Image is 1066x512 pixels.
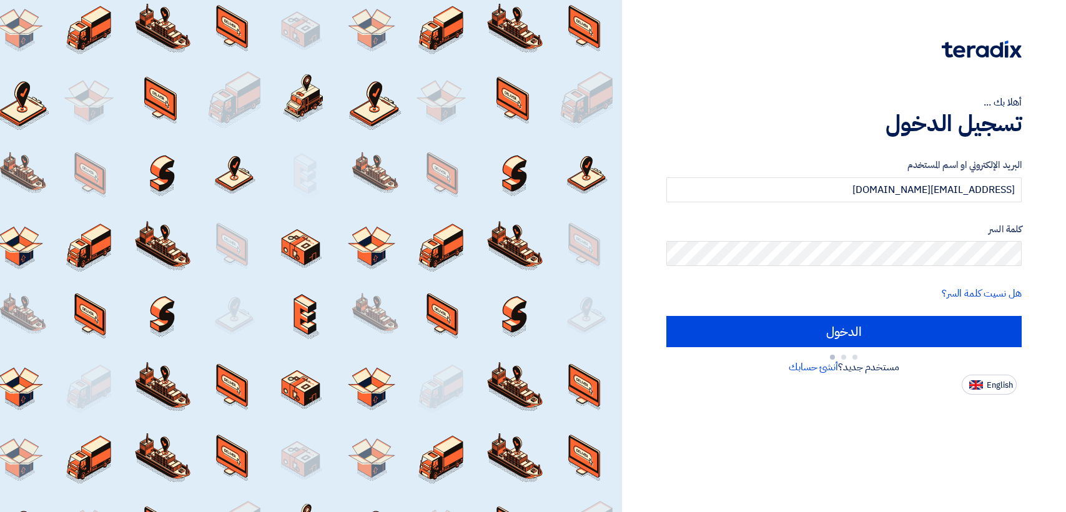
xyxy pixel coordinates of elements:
div: أهلا بك ... [666,95,1022,110]
img: en-US.png [969,380,983,390]
span: English [987,381,1013,390]
input: أدخل بريد العمل الإلكتروني او اسم المستخدم الخاص بك ... [666,177,1022,202]
h1: تسجيل الدخول [666,110,1022,137]
label: البريد الإلكتروني او اسم المستخدم [666,158,1022,172]
a: أنشئ حسابك [789,360,838,375]
img: Teradix logo [942,41,1022,58]
div: مستخدم جديد؟ [666,360,1022,375]
input: الدخول [666,316,1022,347]
button: English [962,375,1017,395]
label: كلمة السر [666,222,1022,237]
a: هل نسيت كلمة السر؟ [942,286,1022,301]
